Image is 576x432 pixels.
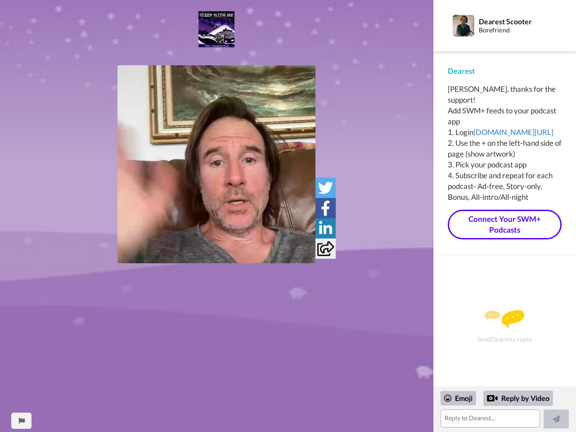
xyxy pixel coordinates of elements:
div: Send Dearest a reply. [445,271,564,382]
div: Reply by Video [487,393,498,404]
div: [PERSON_NAME], thanks for the support! Add SWM+ feeds to your podcast app 1. Login 2. Use the + o... [448,84,562,202]
img: message.svg [485,310,524,328]
div: Emoji [441,391,476,405]
div: Dearest Scooter [479,17,561,26]
div: Borefriend [479,27,561,34]
a: Connect Your SWM+ Podcasts [448,210,562,240]
img: 294b7222-5d30-48a4-b5ee-0c7ffb5e09b2 [198,11,234,47]
div: Reply by Video [483,391,553,406]
img: Profile Image [453,15,474,36]
div: Dearest [448,66,562,76]
a: [DOMAIN_NAME][URL] [473,127,553,137]
img: 98d422f5-8998-40c3-a6c2-932c432b24af-thumb.jpg [117,65,315,263]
